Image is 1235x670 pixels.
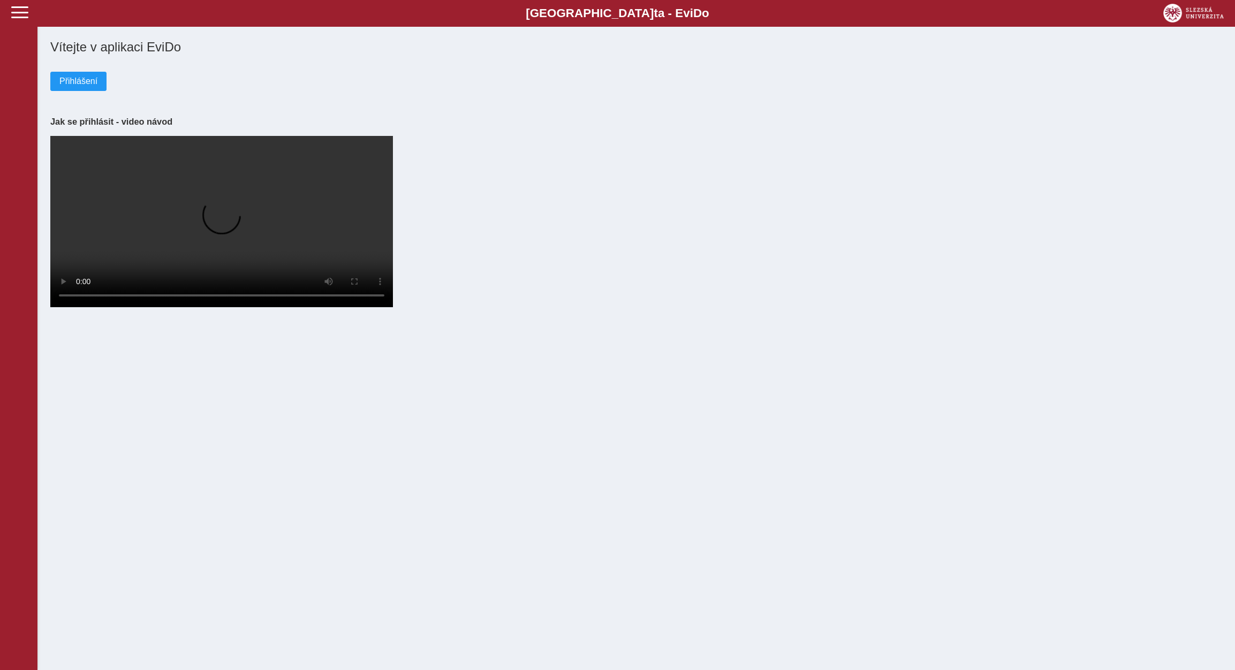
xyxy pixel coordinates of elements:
span: D [693,6,702,20]
h3: Jak se přihlásit - video návod [50,117,1222,127]
span: t [654,6,657,20]
video: Your browser does not support the video tag. [50,136,393,307]
span: Přihlášení [59,77,97,86]
img: logo_web_su.png [1163,4,1224,22]
b: [GEOGRAPHIC_DATA] a - Evi [32,6,1203,20]
h1: Vítejte v aplikaci EviDo [50,40,1222,55]
button: Přihlášení [50,72,107,91]
span: o [702,6,709,20]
